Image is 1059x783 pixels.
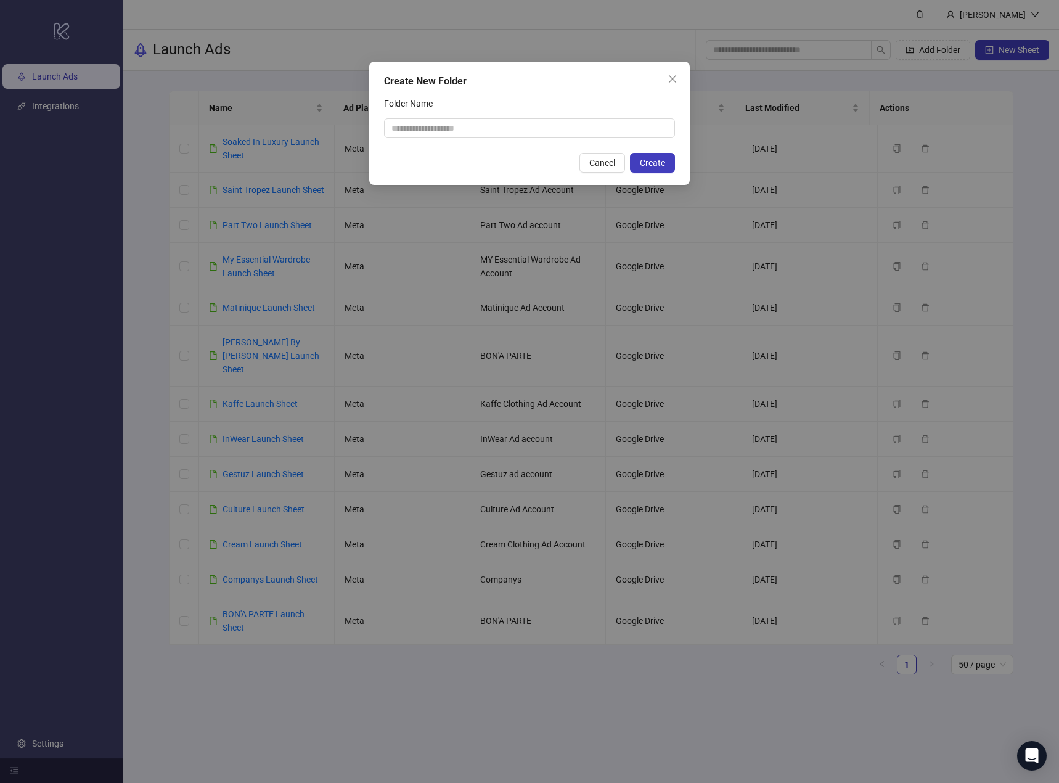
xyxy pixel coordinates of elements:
span: Cancel [589,158,615,168]
div: Create New Folder [384,74,675,89]
span: close [668,74,677,84]
button: Cancel [579,153,625,173]
input: Name Folder Name [384,118,675,138]
label: Folder Name [384,94,441,113]
button: Close [663,69,682,89]
button: Create [630,153,675,173]
div: Open Intercom Messenger [1017,741,1047,771]
span: Create [640,158,665,168]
